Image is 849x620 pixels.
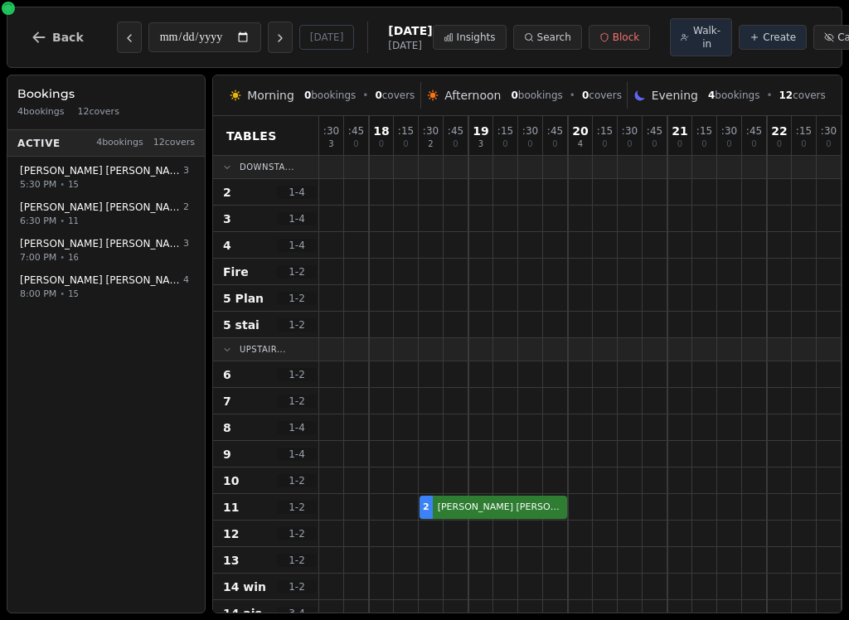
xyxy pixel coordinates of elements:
span: 8 [223,419,231,436]
span: : 45 [348,126,364,136]
span: 6 [223,366,231,383]
span: 0 [777,140,782,148]
span: • [362,89,368,102]
span: : 30 [622,126,638,136]
span: Tables [226,128,277,144]
span: 0 [751,140,756,148]
span: : 45 [448,126,463,136]
span: 11 [68,215,79,227]
span: 0 [375,90,381,101]
span: : 45 [746,126,762,136]
span: Active [17,136,61,149]
span: Block [613,31,639,44]
span: 1 - 2 [277,554,317,567]
span: : 15 [796,126,812,136]
span: • [60,288,65,300]
span: bookings [304,89,356,102]
span: 1 - 2 [277,580,317,593]
span: covers [375,89,415,102]
span: 3 [328,140,333,148]
span: 15 [68,288,79,300]
button: Walk-in [670,18,732,56]
span: Create [763,31,796,44]
span: : 30 [423,126,439,136]
span: 5 Plan [223,290,264,307]
span: 0 [552,140,557,148]
span: 2 [183,201,189,215]
span: 2 [223,184,231,201]
span: 1 - 2 [277,292,317,305]
span: 12 [779,90,793,101]
span: Back [52,31,84,43]
span: 3 [183,164,189,178]
button: [PERSON_NAME] [PERSON_NAME]48:00 PM•15 [11,268,201,307]
span: 2 [423,501,429,515]
span: Downsta... [240,161,294,173]
span: [PERSON_NAME] [PERSON_NAME] [434,501,564,515]
span: 0 [304,90,311,101]
h3: Bookings [17,85,195,102]
span: Morning [247,87,294,104]
span: 13 [223,552,239,569]
span: : 15 [597,126,613,136]
span: 0 [403,140,408,148]
span: 4 bookings [96,136,143,150]
span: 12 [223,526,239,542]
span: : 30 [522,126,538,136]
button: Block [589,25,650,50]
span: Afternoon [444,87,501,104]
span: 0 [826,140,831,148]
span: : 15 [696,126,712,136]
span: 3 - 4 [277,607,317,620]
button: Previous day [117,22,142,53]
button: Create [739,25,807,50]
span: 3 [223,211,231,227]
span: 22 [771,125,787,137]
span: bookings [511,89,562,102]
span: [PERSON_NAME] [PERSON_NAME] [20,201,180,214]
span: : 30 [821,126,837,136]
span: 19 [473,125,488,137]
span: 0 [527,140,532,148]
span: 2 [428,140,433,148]
span: 5 stai [223,317,260,333]
button: Insights [433,25,507,50]
span: 0 [582,90,589,101]
span: 16 [68,251,79,264]
span: 0 [726,140,731,148]
span: Upstair... [240,343,286,356]
span: 4 [578,140,583,148]
span: 10 [223,472,239,489]
span: Walk-in [692,24,721,51]
span: 9 [223,446,231,463]
span: Insights [457,31,496,44]
span: covers [779,89,825,102]
span: 0 [627,140,632,148]
span: Search [537,31,571,44]
span: 4 bookings [17,105,65,119]
span: : 30 [721,126,737,136]
span: 0 [677,140,682,148]
span: 4 [708,90,715,101]
span: 12 covers [153,136,195,150]
span: bookings [708,89,759,102]
span: • [60,215,65,227]
span: 1 - 2 [277,368,317,381]
span: 7:00 PM [20,250,56,264]
span: 1 - 2 [277,265,317,279]
span: 0 [353,140,358,148]
span: Fire [223,264,249,280]
button: [PERSON_NAME] [PERSON_NAME]26:30 PM•11 [11,195,201,234]
span: 0 [453,140,458,148]
span: 3 [478,140,483,148]
span: 14 win [223,579,266,595]
span: 0 [602,140,607,148]
span: 0 [379,140,384,148]
span: 1 - 4 [277,421,317,434]
span: : 15 [398,126,414,136]
button: Back [17,17,97,57]
span: 20 [572,125,588,137]
span: 6:30 PM [20,214,56,228]
span: [PERSON_NAME] [PERSON_NAME] [20,274,180,287]
span: 1 - 4 [277,448,317,461]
